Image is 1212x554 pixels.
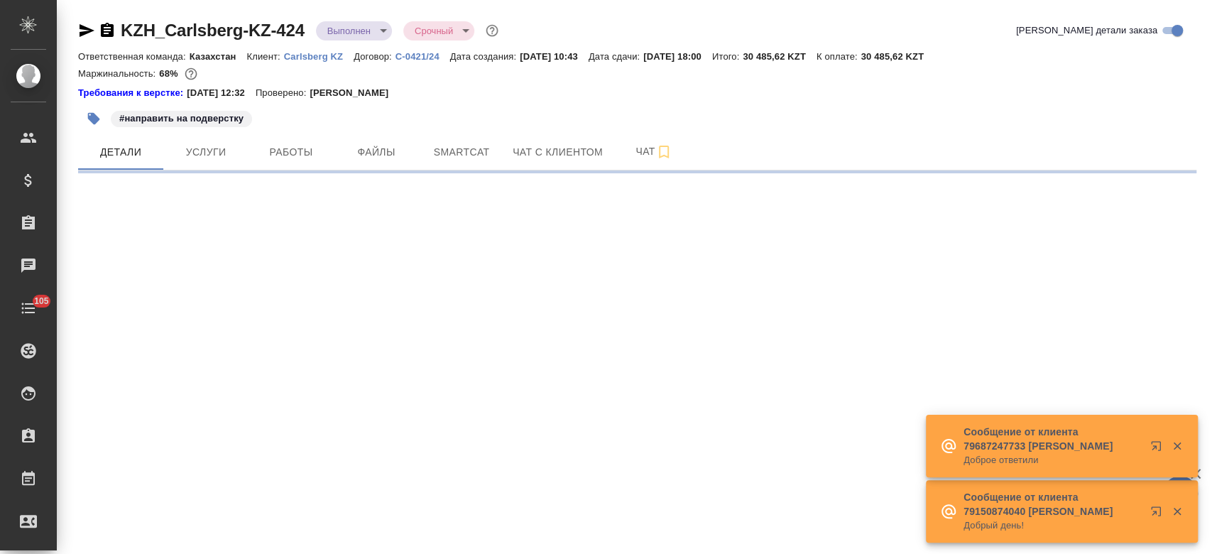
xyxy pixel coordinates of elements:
button: Закрыть [1162,440,1191,452]
p: 30 485,62 KZT [861,51,934,62]
p: [DATE] 12:32 [187,86,256,100]
p: Проверено: [256,86,310,100]
p: С-0421/24 [395,51,450,62]
p: [PERSON_NAME] [310,86,399,100]
span: Чат [620,143,688,161]
p: Добрый день! [963,518,1141,533]
a: Требования к верстке: [78,86,187,100]
button: Открыть в новой вкладке [1142,432,1176,466]
span: Чат с клиентом [513,143,603,161]
button: Скопировать ссылку [99,22,116,39]
p: 68% [159,68,181,79]
button: Срочный [410,25,457,37]
p: К оплате: [817,51,861,62]
a: 105 [4,290,53,326]
p: Клиент: [246,51,283,62]
div: Нажми, чтобы открыть папку с инструкцией [78,86,187,100]
a: С-0421/24 [395,50,450,62]
button: Открыть в новой вкладке [1142,497,1176,531]
p: [DATE] 18:00 [643,51,712,62]
p: #направить на подверстку [119,112,244,126]
p: 30 485,62 KZT [743,51,817,62]
p: Ответственная команда: [78,51,190,62]
p: Договор: [354,51,395,62]
button: Закрыть [1162,505,1191,518]
span: Работы [257,143,325,161]
span: Файлы [342,143,410,161]
p: Сообщение от клиента 79150874040 [PERSON_NAME] [963,490,1141,518]
span: Smartcat [427,143,496,161]
p: Дата сдачи: [589,51,643,62]
p: Казахстан [190,51,247,62]
a: KZH_Carlsberg-KZ-424 [121,21,305,40]
div: Выполнен [316,21,392,40]
p: Дата создания: [450,51,520,62]
svg: Подписаться [655,143,672,161]
span: Детали [87,143,155,161]
a: Carlsberg KZ [284,50,354,62]
button: Доп статусы указывают на важность/срочность заказа [483,21,501,40]
button: Скопировать ссылку для ЯМессенджера [78,22,95,39]
span: 105 [26,294,58,308]
p: Сообщение от клиента 79687247733 [PERSON_NAME] [963,425,1141,453]
p: Доброе ответили [963,453,1141,467]
span: направить на подверстку [109,112,253,124]
button: Выполнен [323,25,375,37]
span: Услуги [172,143,240,161]
p: Маржинальность: [78,68,159,79]
button: 1308.68 RUB; [182,65,200,83]
button: Добавить тэг [78,103,109,134]
div: Выполнен [403,21,474,40]
p: Итого: [712,51,743,62]
span: [PERSON_NAME] детали заказа [1016,23,1157,38]
p: [DATE] 10:43 [520,51,589,62]
p: Carlsberg KZ [284,51,354,62]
